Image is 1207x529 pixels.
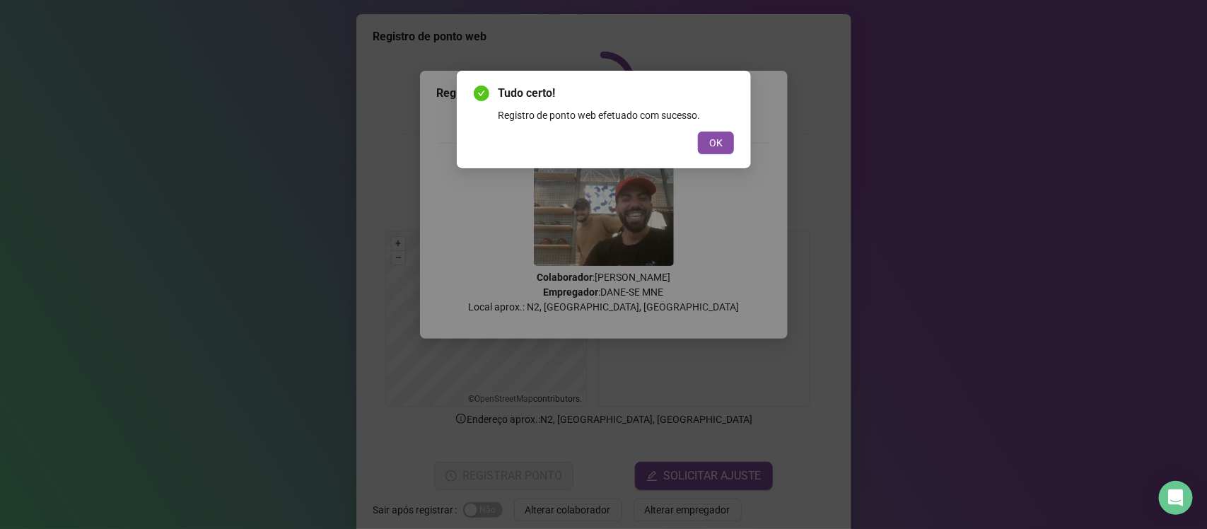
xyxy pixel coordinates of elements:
[498,85,734,102] span: Tudo certo!
[709,135,723,151] span: OK
[698,132,734,154] button: OK
[474,86,489,101] span: check-circle
[1159,481,1193,515] div: Open Intercom Messenger
[498,107,734,123] div: Registro de ponto web efetuado com sucesso.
